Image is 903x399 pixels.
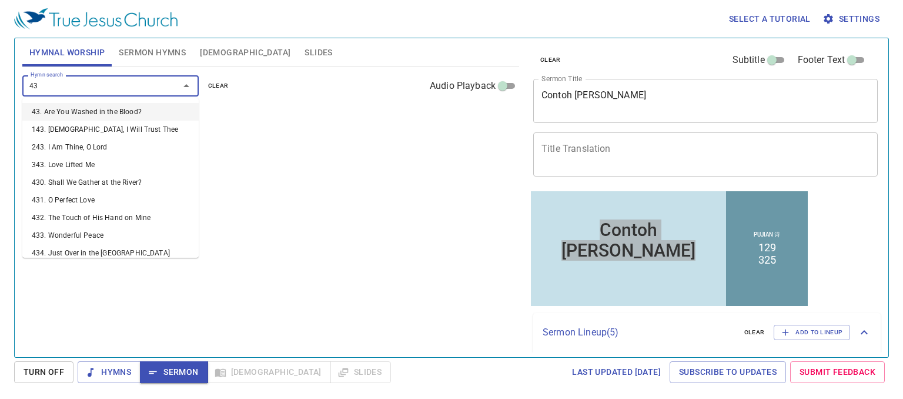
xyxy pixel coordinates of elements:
[22,121,199,138] li: 143. [DEMOGRAPHIC_DATA], I Will Trust Thee
[201,79,236,93] button: clear
[679,365,777,380] span: Subscribe to Updates
[790,361,885,383] a: Submit Feedback
[29,45,105,60] span: Hymnal Worship
[733,53,765,67] span: Subtitle
[541,89,869,112] textarea: Contoh [PERSON_NAME]
[22,244,199,262] li: 434. Just Over in the [GEOGRAPHIC_DATA]
[737,325,772,340] button: clear
[798,53,845,67] span: Footer Text
[208,81,229,91] span: clear
[820,8,884,30] button: Settings
[22,103,199,121] li: 43. Are You Washed in the Blood?
[572,365,661,380] span: Last updated [DATE]
[533,53,568,67] button: clear
[22,209,199,227] li: 432. The Touch of His Hand on Mine
[200,45,290,60] span: [DEMOGRAPHIC_DATA]
[140,361,208,383] button: Sermon
[22,191,199,209] li: 431. O Perfect Love
[670,361,786,383] a: Subscribe to Updates
[729,12,811,26] span: Select a tutorial
[78,361,141,383] button: Hymns
[744,327,765,338] span: clear
[22,174,199,191] li: 430. Shall We Gather at the River?
[178,78,195,94] button: Close
[24,365,64,380] span: Turn Off
[529,189,810,308] iframe: from-child
[305,45,332,60] span: Slides
[543,325,735,340] p: Sermon Lineup ( 5 )
[540,55,561,65] span: clear
[14,361,73,383] button: Turn Off
[781,327,842,338] span: Add to Lineup
[87,365,131,380] span: Hymns
[825,12,879,26] span: Settings
[149,365,198,380] span: Sermon
[430,79,496,93] span: Audio Playback
[119,45,186,60] span: Sermon Hymns
[533,313,881,352] div: Sermon Lineup(5)clearAdd to Lineup
[22,156,199,174] li: 343. Love Lifted Me
[22,138,199,156] li: 243. I Am Thine, O Lord
[567,361,665,383] a: Last updated [DATE]
[800,365,875,380] span: Submit Feedback
[724,8,815,30] button: Select a tutorial
[22,227,199,244] li: 433. Wonderful Peace
[774,325,850,340] button: Add to Lineup
[14,8,178,29] img: True Jesus Church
